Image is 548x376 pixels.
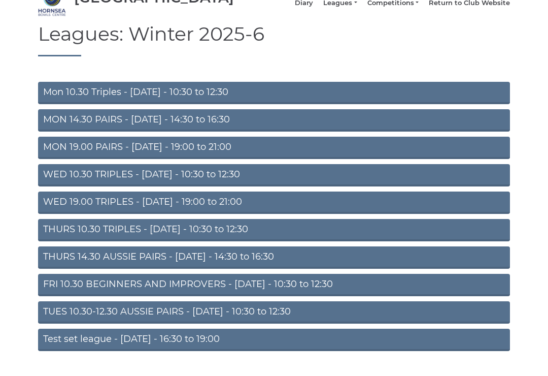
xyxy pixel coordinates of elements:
a: FRI 10.30 BEGINNERS AND IMPROVERS - [DATE] - 10:30 to 12:30 [38,274,510,297]
a: MON 19.00 PAIRS - [DATE] - 19:00 to 21:00 [38,137,510,160]
a: THURS 14.30 AUSSIE PAIRS - [DATE] - 14:30 to 16:30 [38,247,510,269]
a: MON 14.30 PAIRS - [DATE] - 14:30 to 16:30 [38,110,510,132]
a: Test set league - [DATE] - 16:30 to 19:00 [38,329,510,352]
a: WED 10.30 TRIPLES - [DATE] - 10:30 to 12:30 [38,165,510,187]
a: Mon 10.30 Triples - [DATE] - 10:30 to 12:30 [38,82,510,105]
a: THURS 10.30 TRIPLES - [DATE] - 10:30 to 12:30 [38,220,510,242]
a: WED 19.00 TRIPLES - [DATE] - 19:00 to 21:00 [38,192,510,214]
a: TUES 10.30-12.30 AUSSIE PAIRS - [DATE] - 10:30 to 12:30 [38,302,510,324]
h1: Leagues: Winter 2025-6 [38,24,510,57]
